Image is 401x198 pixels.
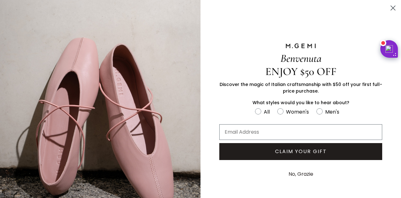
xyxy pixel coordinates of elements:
div: All [264,108,270,116]
span: Benvenuta [280,52,321,65]
div: Men's [325,108,339,116]
img: M.GEMI [285,43,316,49]
button: No, Grazie [285,166,316,182]
span: Discover the magic of Italian craftsmanship with $50 off your first full-price purchase. [220,81,382,94]
span: ENJOY $50 OFF [265,65,336,78]
div: Women's [286,108,309,116]
button: CLAIM YOUR GIFT [219,143,382,160]
button: Close dialog [388,3,398,13]
input: Email Address [219,124,382,140]
span: What styles would you like to hear about? [253,99,349,106]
